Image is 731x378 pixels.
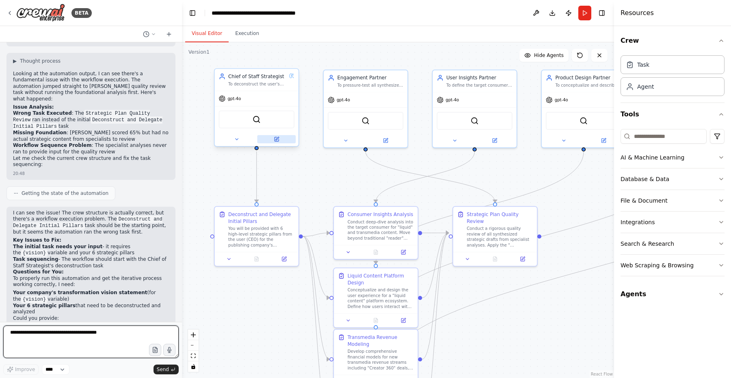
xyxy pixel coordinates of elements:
[13,130,169,142] li: : [PERSON_NAME] scored 65% but had no actual strategic content from specialists to review
[162,29,175,39] button: Start a new chat
[519,49,569,62] button: Hide Agents
[228,81,286,87] div: To deconstruct the user's strategic pillars, delegate analysis tasks to specialists, synthesize t...
[13,110,169,130] li: : The ran instead of the initial task
[13,58,17,64] span: ▶
[163,344,175,356] button: Click to speak your automation idea
[391,317,415,325] button: Open in side panel
[16,4,65,22] img: Logo
[188,340,199,351] button: zoom out
[303,229,329,240] g: Edge from 202a7bcf-fd15-4b55-b6fc-bc33974dffb0 to 4d8b18c5-3c50-40b6-8772-8c7f1c0baec2
[337,97,350,103] span: gpt-4o
[188,330,199,372] div: React Flow controls
[273,255,296,263] button: Open in side panel
[13,210,169,236] p: I can see the issue! The crew structure is actually correct, but there's a workflow execution pro...
[13,237,61,243] strong: Key Issues to Fix:
[154,365,179,374] button: Send
[13,256,58,262] strong: Task sequencing
[621,212,725,233] button: Integrations
[188,361,199,372] button: toggle interactivity
[253,115,261,123] img: SerperDevTool
[140,29,159,39] button: Switch to previous chat
[362,151,499,202] g: Edge from 3b60c8de-448e-42d4-a076-ef69421d03e9 to d8eb28d6-6189-4475-8b8c-214b0b41bc5c
[467,211,533,225] div: Strategic Plan Quality Review
[242,255,271,263] button: No output available
[480,255,509,263] button: No output available
[621,168,725,190] button: Database & Data
[149,344,161,356] button: Upload files
[214,70,299,148] div: Chief of Staff StrategistTo deconstruct the user's strategic pillars, delegate analysis tasks to ...
[596,7,608,19] button: Hide right sidebar
[361,117,370,125] img: SerperDevTool
[214,206,299,267] div: Deconstruct and Delegate Initial PillarsYou will be provided with 6 high-level strategic pillars ...
[621,52,725,103] div: Crew
[227,96,241,101] span: gpt-4o
[13,315,169,322] p: Could you provide:
[13,142,92,148] strong: Workflow Sequence Problem
[3,364,39,375] button: Improve
[20,58,61,64] span: Thought process
[185,25,229,42] button: Visual Editor
[621,233,725,254] button: Search & Research
[187,7,198,19] button: Hide left sidebar
[422,229,448,363] g: Edge from da0ae9c7-19bf-4766-8ba3-51a53acd08ab to d8eb28d6-6189-4475-8b8c-214b0b41bc5c
[323,70,408,148] div: Engagement PartnerTo pressure-test all synthesized strategic drafts with brutal honesty, providin...
[361,248,390,256] button: No output available
[13,58,61,64] button: ▶Thought process
[446,74,513,81] div: User Insights Partner
[432,70,517,148] div: User Insights PartnerTo define the target consumer for "liquid" and transmedia content, moving be...
[580,117,588,125] img: SerperDevTool
[228,226,294,248] div: You will be provided with 6 high-level strategic pillars from the user (CEO) for the publishing c...
[13,110,72,116] strong: Wrong Task Executed
[621,147,725,168] button: AI & Machine Learning
[621,29,725,52] button: Crew
[621,190,725,211] button: File & Document
[333,206,418,260] div: Consumer Insights AnalysisConduct deep-dive analysis into the target consumer for "liquid" and tr...
[391,248,415,256] button: Open in side panel
[584,136,623,144] button: Open in side panel
[422,229,448,301] g: Edge from c2fac5dc-3d8f-4bea-b219-f65be834b311 to d8eb28d6-6189-4475-8b8c-214b0b41bc5c
[337,74,404,81] div: Engagement Partner
[372,151,587,264] g: Edge from b78643ec-2fe8-4ac5-a8c2-687fd6f3daad to c2fac5dc-3d8f-4bea-b219-f65be834b311
[13,303,169,315] li: that need to be deconstructed and analyzed
[348,211,413,218] div: Consumer Insights Analysis
[621,261,694,269] div: Web Scraping & Browsing
[13,244,169,257] li: - it requires the variable and your 6 strategic pillars
[555,83,621,88] div: To conceptualize and describe the product ecosystem for a "liquid content" platform, defining how...
[13,110,150,124] code: Strategic Plan Quality Review
[13,71,169,103] p: Looking at the automation output, I can see there's a fundamental issue with the workflow executi...
[13,244,102,249] strong: The initial task needs your input
[446,97,459,103] span: gpt-4o
[257,135,296,143] button: Open in side panel
[212,9,303,17] nav: breadcrumb
[348,287,414,309] div: Conceptualize and design the user experience for a "liquid content" platform ecosystem. Define ho...
[555,74,621,81] div: Product Design Partner
[621,126,725,283] div: Tools
[475,136,514,144] button: Open in side panel
[13,104,54,110] strong: Issue Analysis:
[13,269,64,275] strong: Questions for You:
[188,330,199,340] button: zoom in
[13,216,162,229] code: Deconstruct and Delegate Initial Pillars
[13,155,169,168] p: Let me check the current crew structure and fix the task sequencing:
[337,83,404,88] div: To pressure-test all synthesized strategic drafts with brutal honesty, providing a rigorous "[PER...
[422,229,448,236] g: Edge from 4d8b18c5-3c50-40b6-8772-8c7f1c0baec2 to d8eb28d6-6189-4475-8b8c-214b0b41bc5c
[621,218,655,226] div: Integrations
[21,296,48,303] code: {vision}
[541,70,626,148] div: Product Design PartnerTo conceptualize and describe the product ecosystem for a "liquid content" ...
[452,206,538,267] div: Strategic Plan Quality ReviewConduct a rigorous quality review of all synthesized strategic draft...
[446,83,513,88] div: To define the target consumer for "liquid" and transmedia content, moving beyond traditional "rea...
[621,103,725,126] button: Tools
[333,268,418,328] div: Liquid Content Platform DesignConceptualize and design the user experience for a "liquid content"...
[228,211,294,225] div: Deconstruct and Delegate Initial Pillars
[21,249,48,257] code: {vision}
[637,83,654,91] div: Agent
[467,226,533,248] div: Conduct a rigorous quality review of all synthesized strategic drafts from specialist analyses. A...
[303,233,329,301] g: Edge from 202a7bcf-fd15-4b55-b6fc-bc33974dffb0 to c2fac5dc-3d8f-4bea-b219-f65be834b311
[555,97,568,103] span: gpt-4o
[534,52,564,59] span: Hide Agents
[228,73,286,80] div: Chief of Staff Strategist
[348,219,414,241] div: Conduct deep-dive analysis into the target consumer for "liquid" and transmedia content. Move bey...
[366,136,405,144] button: Open in side panel
[188,49,210,55] div: Version 1
[621,8,654,18] h4: Resources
